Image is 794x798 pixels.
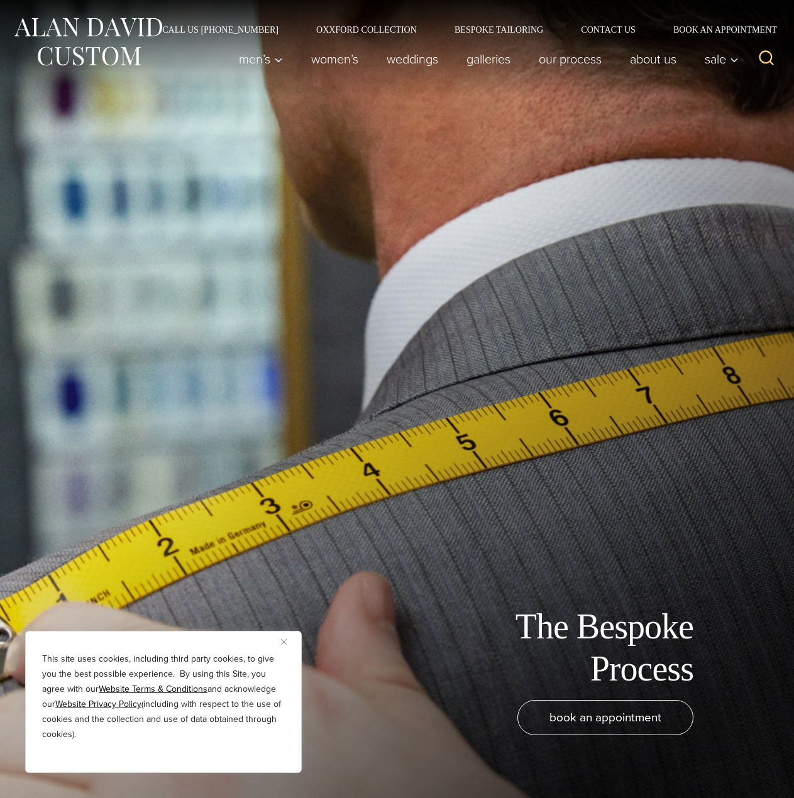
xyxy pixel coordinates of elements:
img: Close [281,639,287,645]
span: book an appointment [549,708,661,726]
a: Contact Us [562,25,654,34]
nav: Primary Navigation [225,46,746,72]
p: This site uses cookies, including third party cookies, to give you the best possible experience. ... [42,652,285,742]
a: weddings [373,46,453,72]
img: Alan David Custom [13,14,163,70]
span: Men’s [239,53,283,65]
a: book an appointment [517,700,693,735]
a: Website Terms & Conditions [99,682,207,696]
a: Galleries [453,46,525,72]
nav: Secondary Navigation [143,25,781,34]
a: Book an Appointment [654,25,781,34]
a: Website Privacy Policy [55,697,141,711]
a: About Us [616,46,691,72]
button: Close [281,634,296,649]
a: Our Process [525,46,616,72]
a: Bespoke Tailoring [436,25,562,34]
span: Sale [705,53,739,65]
button: View Search Form [751,44,781,74]
a: Women’s [297,46,373,72]
h1: The Bespoke Process [411,606,693,690]
a: Call Us [PHONE_NUMBER] [143,25,297,34]
a: Oxxford Collection [297,25,436,34]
